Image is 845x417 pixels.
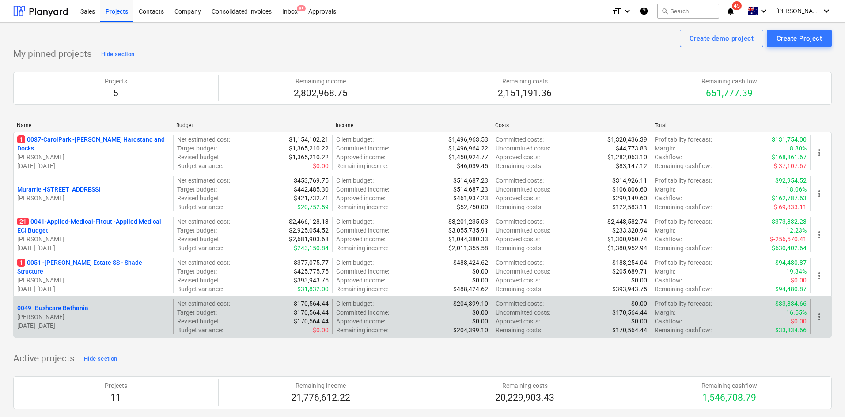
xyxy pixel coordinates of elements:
[776,8,820,15] span: [PERSON_NAME]
[657,4,719,19] button: Search
[105,381,127,390] p: Projects
[655,285,712,293] p: Remaining cashflow :
[655,153,682,162] p: Cashflow :
[177,299,230,308] p: Net estimated cost :
[773,162,807,170] p: $-37,107.67
[297,203,329,211] p: $20,752.59
[13,353,75,365] p: Active projects
[496,276,540,285] p: Approved costs :
[612,226,647,235] p: $233,320.94
[313,162,329,170] p: $0.00
[655,299,712,308] p: Profitability forecast :
[777,33,822,44] div: Create Project
[84,354,117,364] div: Hide section
[655,185,675,194] p: Margin :
[177,185,217,194] p: Target budget :
[655,144,675,153] p: Margin :
[177,162,223,170] p: Budget variance :
[655,135,712,144] p: Profitability forecast :
[612,326,647,334] p: $170,564.44
[655,244,712,252] p: Remaining cashflow :
[17,185,100,194] p: Murarrie - [STREET_ADDRESS]
[448,135,488,144] p: $1,496,963.53
[336,162,388,170] p: Remaining income :
[177,285,223,293] p: Budget variance :
[655,203,712,211] p: Remaining cashflow :
[496,308,550,317] p: Uncommitted costs :
[448,144,488,153] p: $1,496,964.22
[612,308,647,317] p: $170,564.44
[294,317,329,326] p: $170,564.44
[294,77,348,86] p: Remaining income
[814,188,825,199] span: more_vert
[177,326,223,334] p: Budget variance :
[495,392,554,404] p: 20,229,903.43
[17,122,169,128] div: Name
[336,153,385,162] p: Approved income :
[786,185,807,194] p: 18.06%
[297,5,306,11] span: 9+
[607,135,647,144] p: $1,320,436.39
[498,77,552,86] p: Remaining costs
[496,194,540,203] p: Approved costs :
[791,317,807,326] p: $0.00
[17,304,170,330] div: 0049 -Bushcare Bethania[PERSON_NAME][DATE]-[DATE]
[289,135,329,144] p: $1,154,102.21
[775,326,807,334] p: $33,834.66
[177,217,230,226] p: Net estimated cost :
[13,48,92,60] p: My pinned projects
[453,194,488,203] p: $461,937.23
[177,258,230,267] p: Net estimated cost :
[814,270,825,281] span: more_vert
[786,308,807,317] p: 16.55%
[105,77,127,86] p: Projects
[496,285,542,293] p: Remaining costs :
[336,267,389,276] p: Committed income :
[701,392,757,404] p: 1,546,708.79
[607,235,647,244] p: $1,300,950.74
[607,217,647,226] p: $2,448,582.74
[655,308,675,317] p: Margin :
[448,217,488,226] p: $3,201,235.03
[105,87,127,100] p: 5
[289,235,329,244] p: $2,681,903.68
[177,226,217,235] p: Target budget :
[336,176,374,185] p: Client budget :
[336,203,388,211] p: Remaining income :
[655,326,712,334] p: Remaining cashflow :
[177,235,220,244] p: Revised budget :
[612,285,647,293] p: $393,943.75
[453,258,488,267] p: $488,424.62
[496,226,550,235] p: Uncommitted costs :
[775,176,807,185] p: $92,954.52
[496,135,544,144] p: Committed costs :
[496,176,544,185] p: Committed costs :
[773,203,807,211] p: $-69,833.11
[17,321,170,330] p: [DATE] - [DATE]
[294,87,348,100] p: 2,802,968.75
[631,276,647,285] p: $0.00
[772,217,807,226] p: $373,832.23
[17,285,170,293] p: [DATE] - [DATE]
[690,33,754,44] div: Create demo project
[17,217,170,252] div: 210041-Applied-Medical-Fitout -Applied Medical ECI Budget[PERSON_NAME][DATE]-[DATE]
[17,162,170,170] p: [DATE] - [DATE]
[472,267,488,276] p: $0.00
[453,299,488,308] p: $204,399.10
[448,153,488,162] p: $1,450,924.77
[640,6,648,16] i: Knowledge base
[631,317,647,326] p: $0.00
[336,144,389,153] p: Committed income :
[336,326,388,334] p: Remaining income :
[17,135,25,143] span: 1
[457,162,488,170] p: $46,039.45
[82,352,119,366] button: Hide section
[655,258,712,267] p: Profitability forecast :
[786,226,807,235] p: 12.23%
[448,226,488,235] p: $3,055,735.91
[655,276,682,285] p: Cashflow :
[772,244,807,252] p: $630,402.64
[726,6,735,16] i: notifications
[496,203,542,211] p: Remaining costs :
[772,135,807,144] p: $131,754.00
